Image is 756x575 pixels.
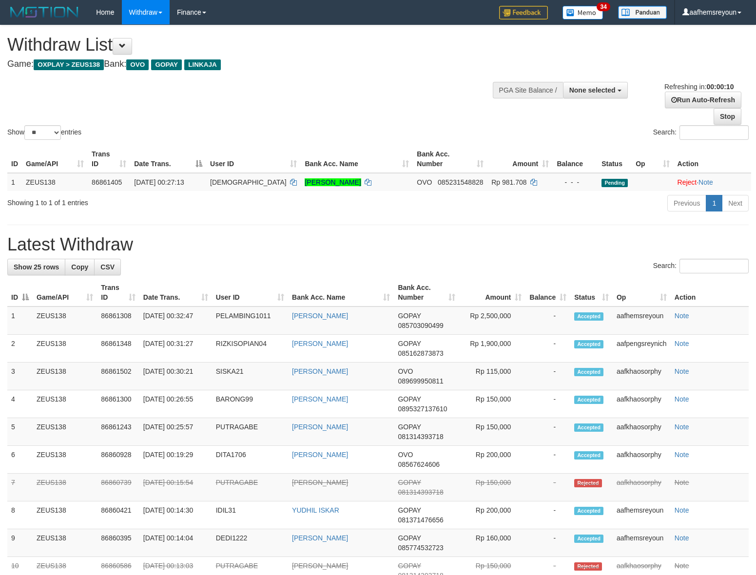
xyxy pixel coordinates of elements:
[714,108,741,125] a: Stop
[459,501,525,529] td: Rp 200,000
[7,279,33,307] th: ID: activate to sort column descending
[632,145,673,173] th: Op: activate to sort column ascending
[139,335,212,363] td: [DATE] 00:31:27
[525,446,570,474] td: -
[33,501,97,529] td: ZEUS138
[613,418,671,446] td: aafkhaosorphy
[33,474,97,501] td: ZEUS138
[97,446,139,474] td: 86860928
[569,86,616,94] span: None selected
[675,479,689,486] a: Note
[130,145,206,173] th: Date Trans.: activate to sort column descending
[139,363,212,390] td: [DATE] 00:30:21
[674,173,751,191] td: ·
[459,446,525,474] td: Rp 200,000
[438,178,483,186] span: Copy 085231548828 to clipboard
[33,363,97,390] td: ZEUS138
[553,145,598,173] th: Balance
[525,363,570,390] td: -
[574,479,601,487] span: Rejected
[398,544,443,552] span: Copy 085774532723 to clipboard
[139,279,212,307] th: Date Trans.: activate to sort column ascending
[613,307,671,335] td: aafhemsreyoun
[212,474,288,501] td: PUTRAGABE
[7,446,33,474] td: 6
[413,145,487,173] th: Bank Acc. Number: activate to sort column ascending
[678,178,697,186] a: Reject
[22,145,88,173] th: Game/API: activate to sort column ascending
[139,390,212,418] td: [DATE] 00:26:55
[398,395,421,403] span: GOPAY
[613,474,671,501] td: aafkhaosorphy
[618,6,667,19] img: panduan.png
[212,418,288,446] td: PUTRAGABE
[7,529,33,557] td: 9
[97,363,139,390] td: 86861502
[212,446,288,474] td: DITA1706
[398,516,443,524] span: Copy 081371476656 to clipboard
[563,82,628,98] button: None selected
[675,367,689,375] a: Note
[525,418,570,446] td: -
[139,307,212,335] td: [DATE] 00:32:47
[151,59,182,70] span: GOPAY
[24,125,61,140] select: Showentries
[139,474,212,501] td: [DATE] 00:15:54
[671,279,749,307] th: Action
[139,529,212,557] td: [DATE] 00:14:04
[212,501,288,529] td: IDIL31
[598,145,632,173] th: Status
[601,179,628,187] span: Pending
[398,405,447,413] span: Copy 0895327137610 to clipboard
[97,501,139,529] td: 86860421
[574,312,603,321] span: Accepted
[398,312,421,320] span: GOPAY
[7,194,308,208] div: Showing 1 to 1 of 1 entries
[613,279,671,307] th: Op: activate to sort column ascending
[398,488,443,496] span: Copy 081314393718 to clipboard
[675,395,689,403] a: Note
[7,59,494,69] h4: Game: Bank:
[292,340,348,347] a: [PERSON_NAME]
[706,195,722,211] a: 1
[613,446,671,474] td: aafkhaosorphy
[71,263,88,271] span: Copy
[613,390,671,418] td: aafkhaosorphy
[206,145,301,173] th: User ID: activate to sort column ascending
[491,178,526,186] span: Rp 981.708
[33,279,97,307] th: Game/API: activate to sort column ascending
[574,451,603,460] span: Accepted
[398,377,443,385] span: Copy 089699950811 to clipboard
[97,335,139,363] td: 86861348
[288,279,394,307] th: Bank Acc. Name: activate to sort column ascending
[7,5,81,19] img: MOTION_logo.png
[394,279,459,307] th: Bank Acc. Number: activate to sort column ascending
[398,451,413,459] span: OVO
[292,395,348,403] a: [PERSON_NAME]
[292,367,348,375] a: [PERSON_NAME]
[97,279,139,307] th: Trans ID: activate to sort column ascending
[665,92,741,108] a: Run Auto-Refresh
[292,451,348,459] a: [PERSON_NAME]
[459,418,525,446] td: Rp 150,000
[570,279,613,307] th: Status: activate to sort column ascending
[292,562,348,570] a: [PERSON_NAME]
[525,501,570,529] td: -
[675,534,689,542] a: Note
[675,506,689,514] a: Note
[97,474,139,501] td: 86860739
[134,178,184,186] span: [DATE] 00:27:13
[7,125,81,140] label: Show entries
[97,307,139,335] td: 86861308
[100,263,115,271] span: CSV
[459,307,525,335] td: Rp 2,500,000
[398,433,443,441] span: Copy 081314393718 to clipboard
[525,279,570,307] th: Balance: activate to sort column ascending
[7,390,33,418] td: 4
[679,125,749,140] input: Search:
[33,307,97,335] td: ZEUS138
[675,312,689,320] a: Note
[679,259,749,273] input: Search:
[7,418,33,446] td: 5
[525,390,570,418] td: -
